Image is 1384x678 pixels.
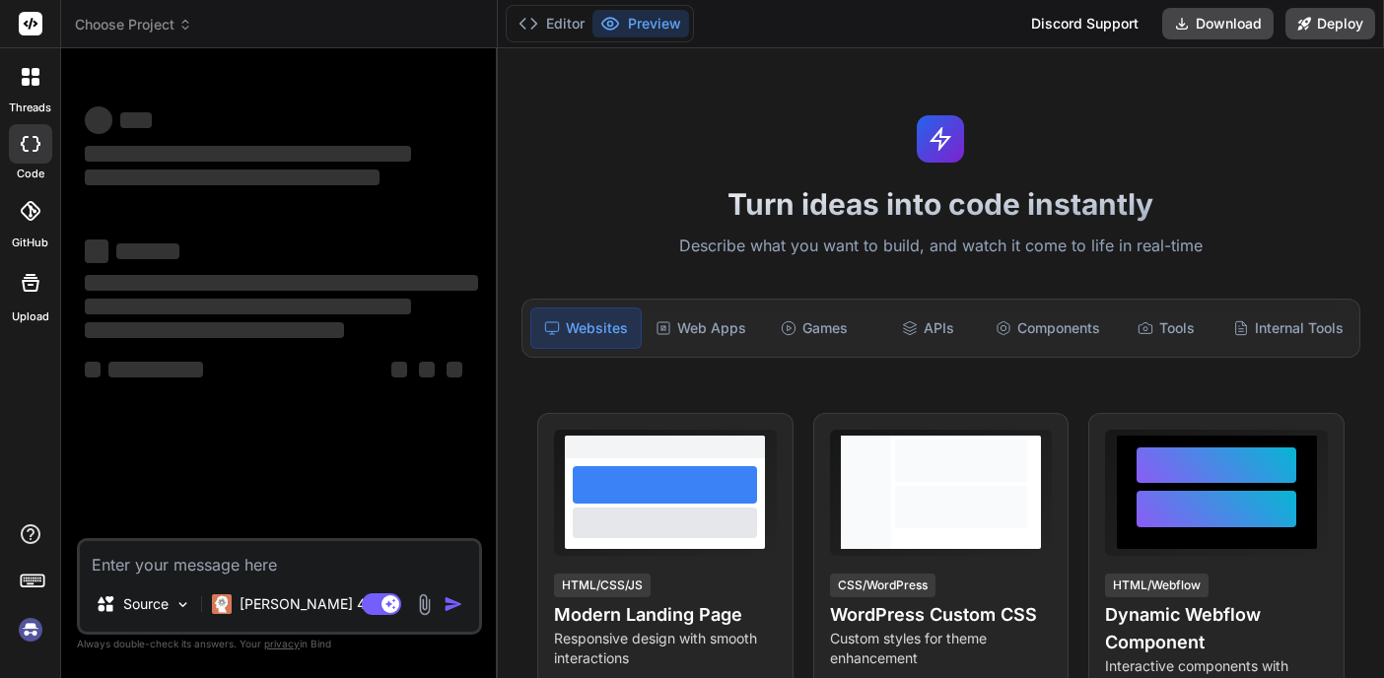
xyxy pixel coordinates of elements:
[85,275,478,291] span: ‌
[873,307,983,349] div: APIs
[85,362,101,377] span: ‌
[1019,8,1150,39] div: Discord Support
[123,594,169,614] p: Source
[85,322,344,338] span: ‌
[830,601,1053,629] h4: WordPress Custom CSS
[212,594,232,614] img: Claude 4 Sonnet
[264,638,300,649] span: privacy
[174,596,191,613] img: Pick Models
[554,601,777,629] h4: Modern Landing Page
[510,234,1372,259] p: Describe what you want to build, and watch it come to life in real-time
[1225,307,1351,349] div: Internal Tools
[592,10,689,37] button: Preview
[510,186,1372,222] h1: Turn ideas into code instantly
[1285,8,1375,39] button: Deploy
[413,593,436,616] img: attachment
[12,308,49,325] label: Upload
[108,362,203,377] span: ‌
[116,243,179,259] span: ‌
[646,307,755,349] div: Web Apps
[17,166,44,182] label: code
[760,307,869,349] div: Games
[85,299,411,314] span: ‌
[830,574,935,597] div: CSS/WordPress
[77,635,482,653] p: Always double-check its answers. Your in Bind
[85,106,112,134] span: ‌
[12,235,48,251] label: GitHub
[511,10,592,37] button: Editor
[1112,307,1221,349] div: Tools
[391,362,407,377] span: ‌
[14,613,47,646] img: signin
[554,629,777,668] p: Responsive design with smooth interactions
[9,100,51,116] label: threads
[85,146,411,162] span: ‌
[1105,601,1328,656] h4: Dynamic Webflow Component
[1105,574,1209,597] div: HTML/Webflow
[530,307,642,349] div: Websites
[419,362,435,377] span: ‌
[830,629,1053,668] p: Custom styles for theme enhancement
[85,239,108,263] span: ‌
[988,307,1108,349] div: Components
[444,594,463,614] img: icon
[447,362,462,377] span: ‌
[75,15,192,34] span: Choose Project
[554,574,651,597] div: HTML/CSS/JS
[85,169,380,185] span: ‌
[240,594,386,614] p: [PERSON_NAME] 4 S..
[120,112,152,128] span: ‌
[1162,8,1274,39] button: Download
